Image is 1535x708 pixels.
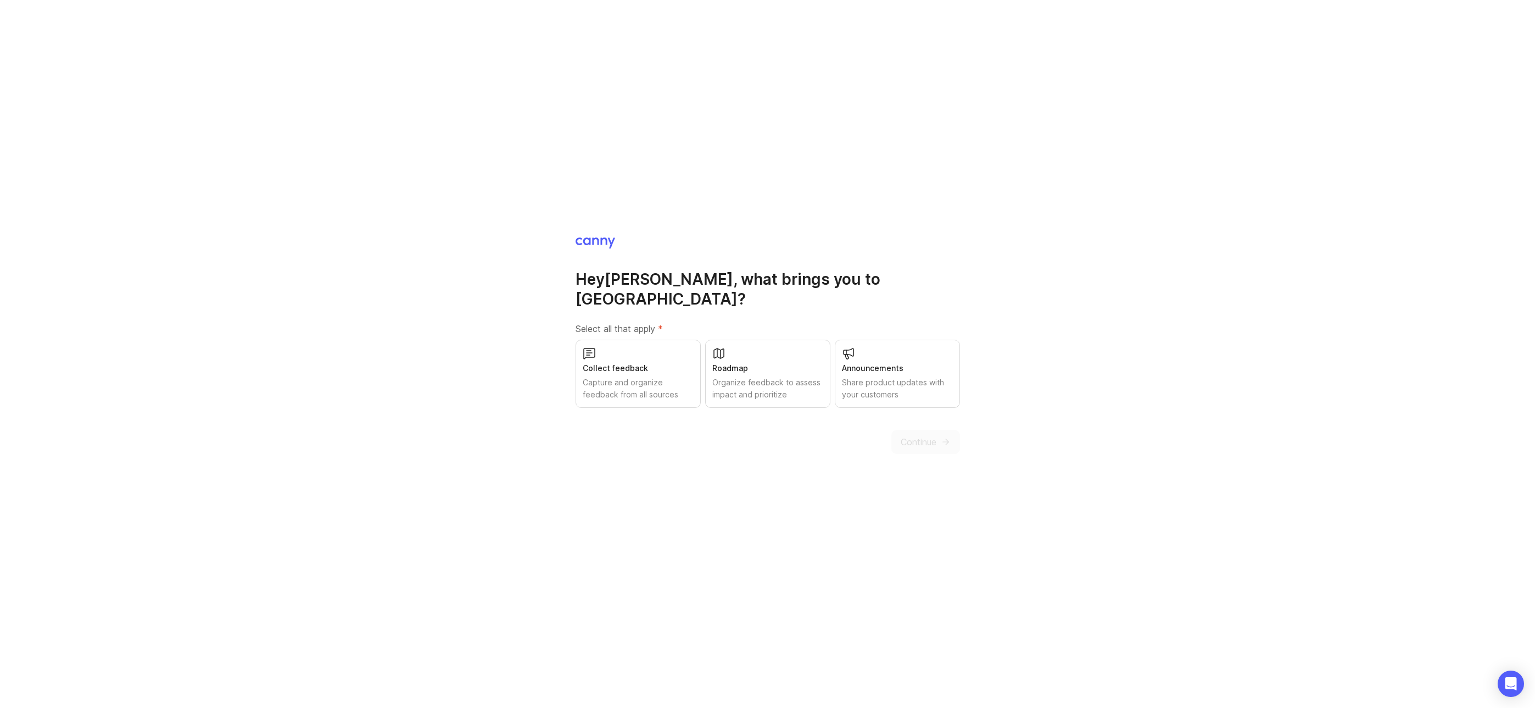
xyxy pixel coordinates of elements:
[583,377,694,401] div: Capture and organize feedback from all sources
[576,237,615,248] img: Canny Home
[576,340,701,408] button: Collect feedbackCapture and organize feedback from all sources
[705,340,830,408] button: RoadmapOrganize feedback to assess impact and prioritize
[576,322,960,335] label: Select all that apply
[583,362,694,374] div: Collect feedback
[842,362,953,374] div: Announcements
[712,362,823,374] div: Roadmap
[835,340,960,408] button: AnnouncementsShare product updates with your customers
[1498,671,1524,697] div: Open Intercom Messenger
[712,377,823,401] div: Organize feedback to assess impact and prioritize
[576,269,960,309] h1: Hey [PERSON_NAME] , what brings you to [GEOGRAPHIC_DATA]?
[842,377,953,401] div: Share product updates with your customers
